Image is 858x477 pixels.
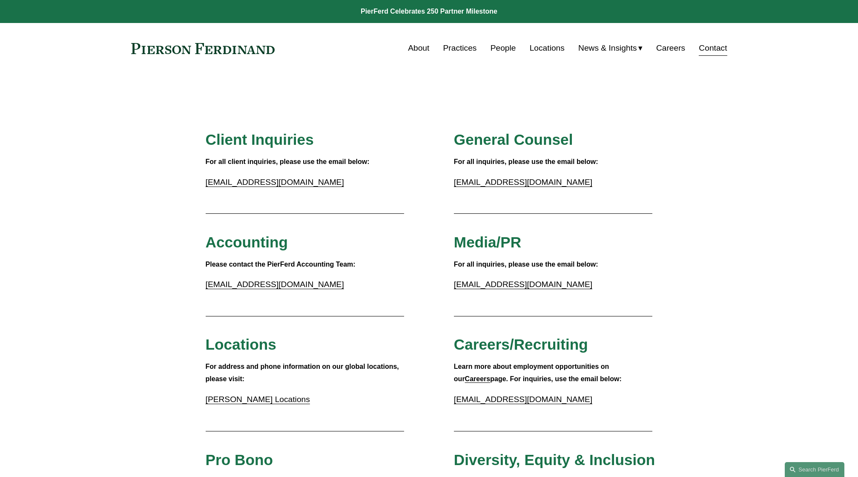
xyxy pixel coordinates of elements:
span: Locations [206,336,276,353]
span: Diversity, Equity & Inclusion [454,451,655,468]
a: [PERSON_NAME] Locations [206,395,310,404]
a: [EMAIL_ADDRESS][DOMAIN_NAME] [454,395,592,404]
a: Locations [530,40,565,56]
a: [EMAIL_ADDRESS][DOMAIN_NAME] [206,280,344,289]
a: Practices [443,40,477,56]
a: People [491,40,516,56]
span: Media/PR [454,234,521,250]
span: Careers/Recruiting [454,336,588,353]
strong: For address and phone information on our global locations, please visit: [206,363,401,382]
a: folder dropdown [578,40,643,56]
a: Careers [465,375,491,382]
span: Client Inquiries [206,131,314,148]
a: Contact [699,40,727,56]
a: Search this site [785,462,844,477]
span: Accounting [206,234,288,250]
a: [EMAIL_ADDRESS][DOMAIN_NAME] [454,280,592,289]
a: Careers [656,40,685,56]
strong: Please contact the PierFerd Accounting Team: [206,261,356,268]
a: [EMAIL_ADDRESS][DOMAIN_NAME] [454,178,592,187]
strong: page. For inquiries, use the email below: [490,375,622,382]
strong: For all client inquiries, please use the email below: [206,158,370,165]
span: News & Insights [578,41,637,56]
strong: For all inquiries, please use the email below: [454,158,598,165]
a: About [408,40,429,56]
strong: For all inquiries, please use the email below: [454,261,598,268]
strong: Learn more about employment opportunities on our [454,363,611,382]
a: [EMAIL_ADDRESS][DOMAIN_NAME] [206,178,344,187]
span: Pro Bono [206,451,273,468]
span: General Counsel [454,131,573,148]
